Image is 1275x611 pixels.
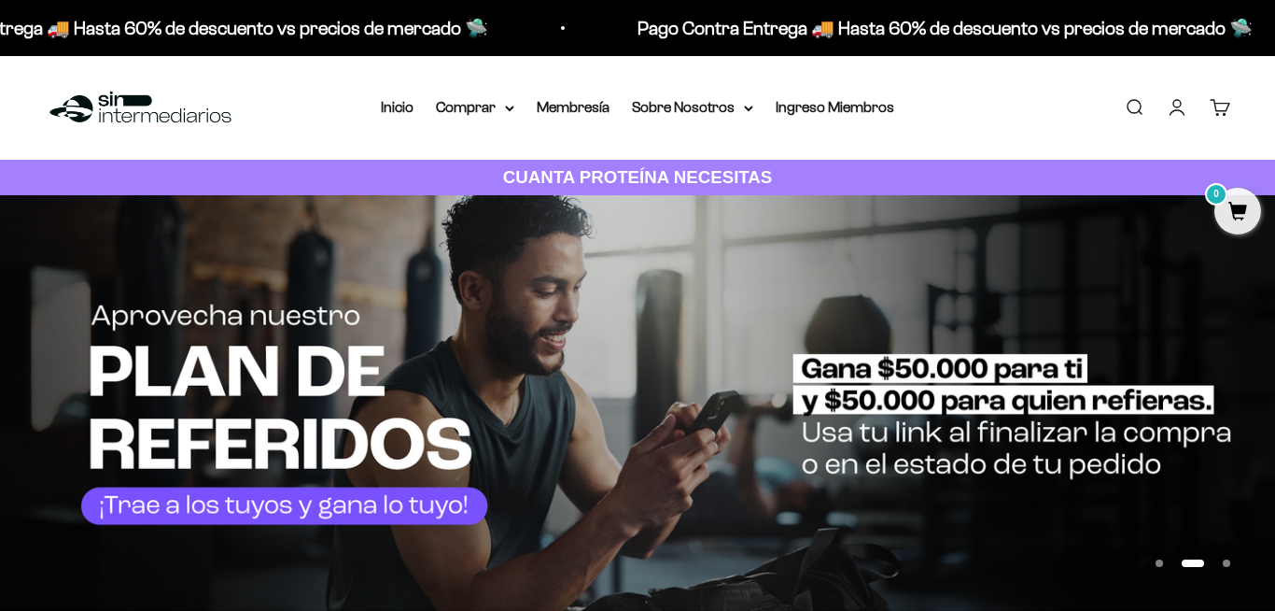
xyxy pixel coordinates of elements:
[537,99,609,115] a: Membresía
[632,95,753,120] summary: Sobre Nosotros
[503,167,773,187] strong: CUANTA PROTEÍNA NECESITAS
[381,99,413,115] a: Inicio
[1205,183,1227,206] mark: 0
[633,13,1248,43] p: Pago Contra Entrega 🚚 Hasta 60% de descuento vs precios de mercado 🛸
[436,95,514,120] summary: Comprar
[776,99,894,115] a: Ingreso Miembros
[1214,203,1261,223] a: 0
